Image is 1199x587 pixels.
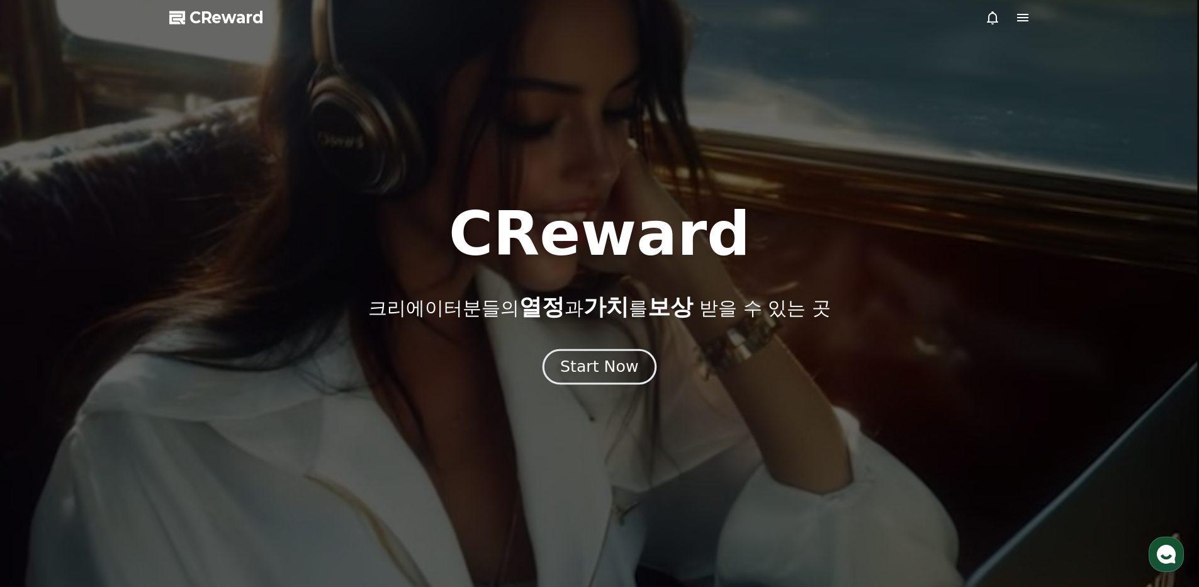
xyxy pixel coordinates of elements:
[83,399,162,430] a: 대화
[4,399,83,430] a: 홈
[449,204,750,264] h1: CReward
[560,356,638,377] div: Start Now
[194,418,210,428] span: 설정
[519,294,565,320] span: 열정
[583,294,629,320] span: 가치
[545,362,654,374] a: Start Now
[169,8,264,28] a: CReward
[115,418,130,428] span: 대화
[40,418,47,428] span: 홈
[189,8,264,28] span: CReward
[368,294,830,320] p: 크리에이터분들의 과 를 받을 수 있는 곳
[648,294,693,320] span: 보상
[162,399,242,430] a: 설정
[543,349,656,384] button: Start Now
